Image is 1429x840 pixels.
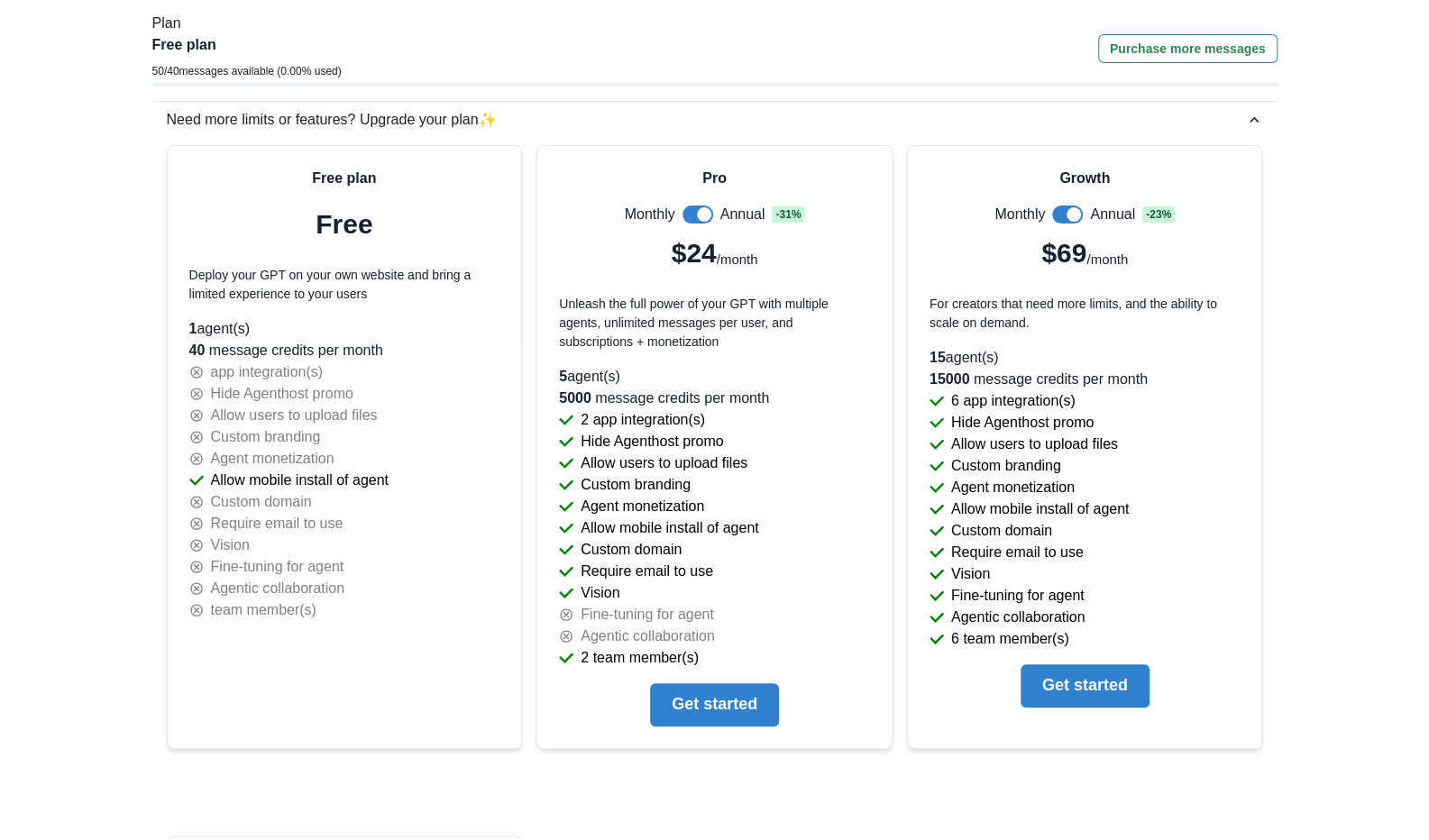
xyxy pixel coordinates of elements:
[211,599,316,621] p: team member(s)
[1098,34,1278,63] button: Purchase more messages
[930,369,1241,390] p: message credits per month
[581,582,619,604] p: Vision
[316,204,372,244] p: Free
[717,250,758,270] p: /month
[211,534,250,556] p: Vision
[152,63,342,79] p: 50 / 40 messages available ( 0.00 % used)
[211,361,324,383] p: app integration(s)
[211,470,389,491] p: Allow mobile install of agent
[581,517,758,539] p: Allow mobile install of agent
[650,683,779,726] button: Get started
[930,350,946,365] span: 15
[951,390,1076,412] p: 6 app integration(s)
[1059,168,1110,189] p: Growth
[559,295,870,352] p: Unleash the full power of your GPT with multiple agents, unlimited messages per user, and subscri...
[189,266,500,304] p: Deploy your GPT on your own website and bring a limited experience to your users
[951,585,1085,607] p: Fine-tuning for agent
[581,409,705,431] p: 2 app integration(s)
[581,474,691,496] p: Custom branding
[189,342,206,358] span: 40
[189,321,197,336] span: 1
[951,542,1084,563] p: Require email to use
[951,498,1129,520] p: Allow mobile install of agent
[189,318,500,340] p: agent(s)
[152,34,342,56] p: Free plan
[930,347,1241,369] p: agent(s)
[951,434,1118,455] p: Allow users to upload files
[211,426,321,448] p: Custom branding
[559,369,567,384] span: 5
[211,491,312,513] p: Custom domain
[951,628,1069,650] p: 6 team member(s)
[581,561,713,582] p: Require email to use
[720,204,765,225] p: Annual
[581,604,714,625] p: Fine-tuning for agent
[672,233,717,273] p: $24
[152,13,1278,34] p: Plan
[1098,34,1278,83] a: Purchase more messages
[581,539,682,561] p: Custom domain
[211,448,334,470] p: Agent monetization
[951,607,1085,628] p: Agentic collaboration
[951,477,1075,498] p: Agent monetization
[581,431,723,452] p: Hide Agenthost promo
[189,340,500,361] p: message credits per month
[625,204,675,225] p: Monthly
[930,371,970,387] span: 15000
[211,383,353,405] p: Hide Agenthost promo
[772,206,804,223] span: - 31 %
[211,578,345,599] p: Agentic collaboration
[559,388,870,409] p: message credits per month
[1086,250,1128,270] p: /month
[994,204,1045,225] p: Monthly
[951,563,990,585] p: Vision
[930,295,1241,333] p: For creators that need more limits, and the ability to scale on demand.
[951,412,1094,434] p: Hide Agenthost promo
[951,520,1052,542] p: Custom domain
[581,496,704,517] p: Agent monetization
[1041,233,1086,273] p: $69
[211,513,344,534] p: Require email to use
[559,390,591,406] span: 5000
[167,109,1245,131] div: Need more limits or features? Upgrade your plan ✨
[1090,204,1135,225] p: Annual
[312,168,376,189] p: Free plan
[152,102,1278,138] button: Need more limits or features? Upgrade your plan✨
[559,366,870,388] p: agent(s)
[211,556,344,578] p: Fine-tuning for agent
[581,647,699,669] p: 2 team member(s)
[581,625,715,647] p: Agentic collaboration
[1021,664,1150,708] button: Get started
[581,452,747,474] p: Allow users to upload files
[1142,206,1175,223] span: - 23 %
[951,455,1061,477] p: Custom branding
[702,168,727,189] p: Pro
[211,405,378,426] p: Allow users to upload files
